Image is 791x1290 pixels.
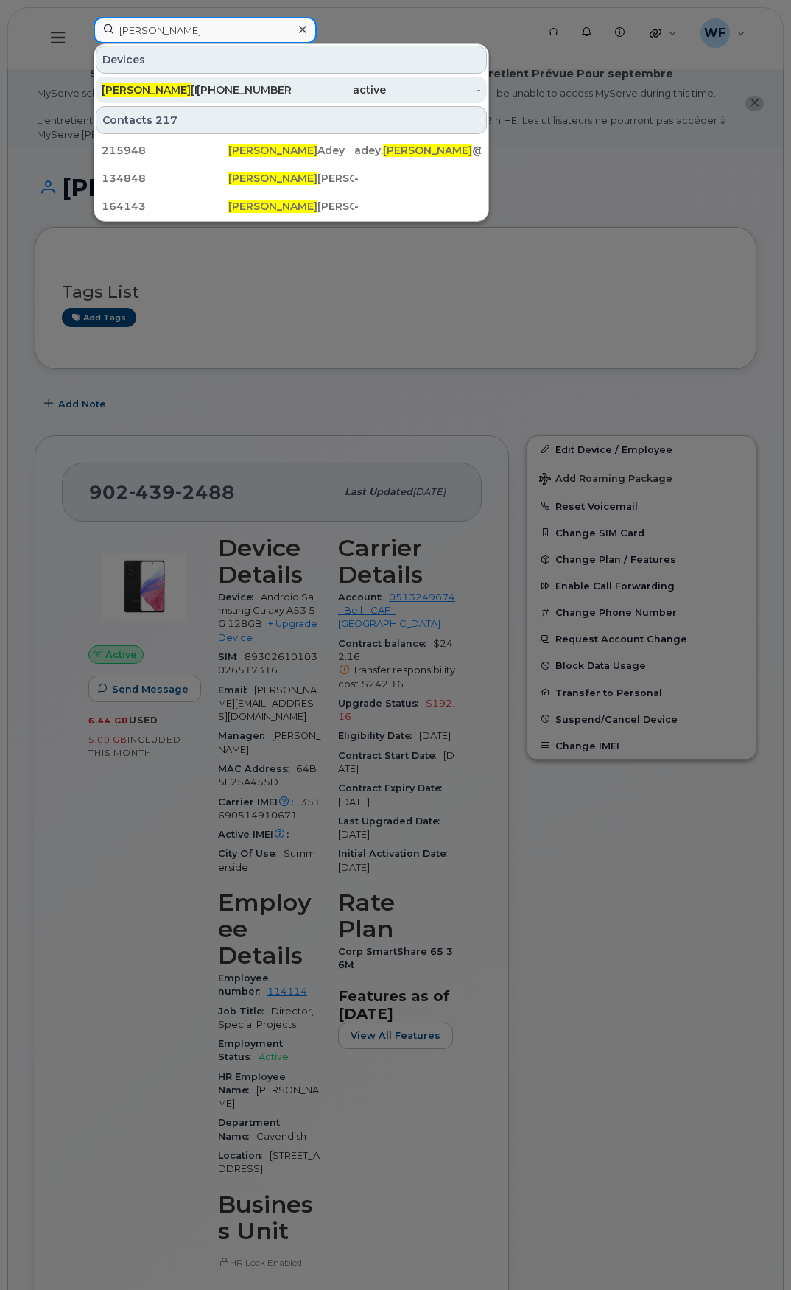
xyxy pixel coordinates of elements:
a: 134848[PERSON_NAME][PERSON_NAME]- [96,165,487,192]
a: 164143[PERSON_NAME][PERSON_NAME]- [96,193,487,220]
span: [PERSON_NAME] [228,172,317,185]
div: [PERSON_NAME] [228,171,355,186]
div: [PERSON_NAME] [102,83,197,97]
div: - [386,83,481,97]
span: [PERSON_NAME] [383,144,472,157]
div: adey. @[DOMAIN_NAME] [354,143,481,158]
div: [PERSON_NAME] [228,199,355,214]
a: 215948[PERSON_NAME]Adeyadey.[PERSON_NAME]@[DOMAIN_NAME] [96,137,487,164]
div: 215948 [102,143,228,158]
div: [PHONE_NUMBER] [197,83,292,97]
span: 217 [155,113,177,127]
div: - [354,171,481,186]
div: Devices [96,46,487,74]
div: - [354,199,481,214]
div: 164143 [102,199,228,214]
div: active [292,83,387,97]
div: Adey [228,143,355,158]
span: [PERSON_NAME] [228,144,317,157]
div: 134848 [102,171,228,186]
a: [PERSON_NAME][PERSON_NAME][PHONE_NUMBER]active- [96,77,487,103]
div: Contacts [96,106,487,134]
span: [PERSON_NAME] [228,200,317,213]
span: [PERSON_NAME] [102,83,191,97]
